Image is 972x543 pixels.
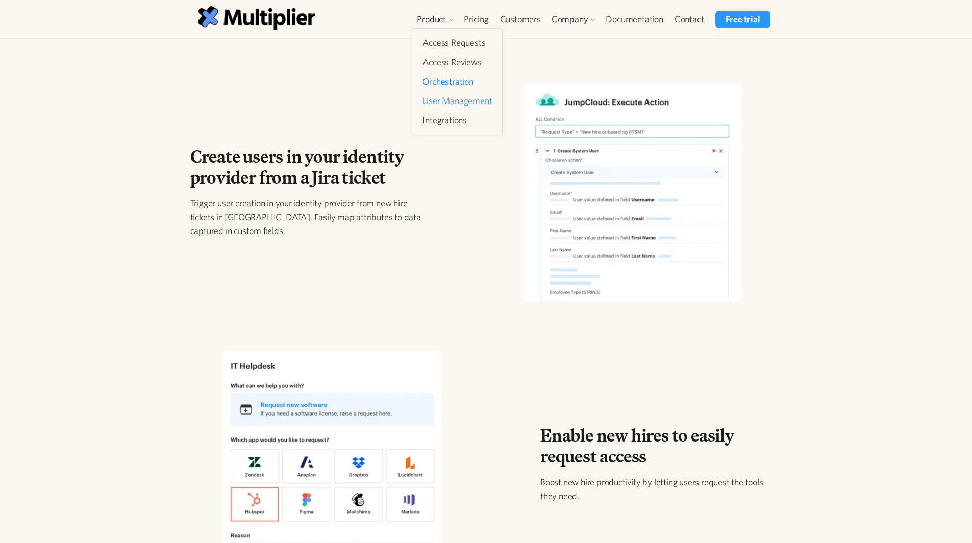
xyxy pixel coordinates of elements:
p: Trigger user creation in your identity provider from new hire tickets in [GEOGRAPHIC_DATA]. Easil... [190,196,424,238]
a: Integrations [418,111,496,130]
a: Access Reviews [418,53,496,71]
a: Orchestration [418,72,496,91]
div: Company [552,13,588,25]
h2: Enable new hires to easily request access [540,425,774,467]
a: Documentation [600,11,668,28]
a: Access Requests [418,34,496,52]
span: Create users in your identity provider from a Jira ticket [190,143,404,191]
nav: Product [412,28,503,135]
a: Customers [494,11,546,28]
a: Free trial [715,11,770,28]
p: Boost new hire productivity by letting users request the tools they need. [540,475,774,503]
a: User Management [418,92,496,110]
div: Product [412,11,458,28]
div: Product [417,13,446,25]
a: Contact [669,11,710,28]
div: Company [546,11,601,28]
a: Pricing [458,11,494,28]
